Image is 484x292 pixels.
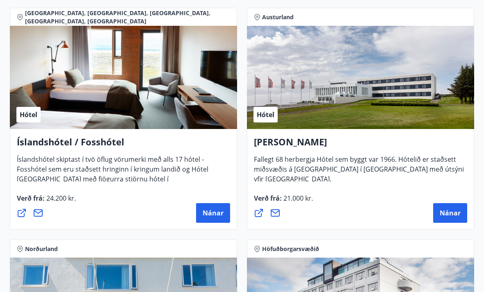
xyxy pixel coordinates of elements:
[257,111,274,120] span: Hótel
[440,209,461,218] span: Nánar
[262,14,294,22] span: Austurland
[45,194,76,203] span: 24.200 kr.
[20,111,37,120] span: Hótel
[25,245,58,254] span: Norðurland
[196,204,230,223] button: Nánar
[262,245,319,254] span: Höfuðborgarsvæðið
[282,194,313,203] span: 21.000 kr.
[254,136,467,155] h4: [PERSON_NAME]
[254,155,464,190] span: Fallegt 68 herbergja Hótel sem byggt var 1966. Hótelið er staðsett miðsvæðis á [GEOGRAPHIC_DATA] ...
[203,209,224,218] span: Nánar
[25,9,230,26] span: [GEOGRAPHIC_DATA], [GEOGRAPHIC_DATA], [GEOGRAPHIC_DATA], [GEOGRAPHIC_DATA], [GEOGRAPHIC_DATA]
[17,194,76,210] span: Verð frá :
[254,194,313,210] span: Verð frá :
[433,204,467,223] button: Nánar
[17,136,230,155] h4: Íslandshótel / Fosshótel
[17,155,208,200] span: Íslandshótel skiptast í tvö öflug vörumerki með alls 17 hótel - Fosshótel sem eru staðsett hringi...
